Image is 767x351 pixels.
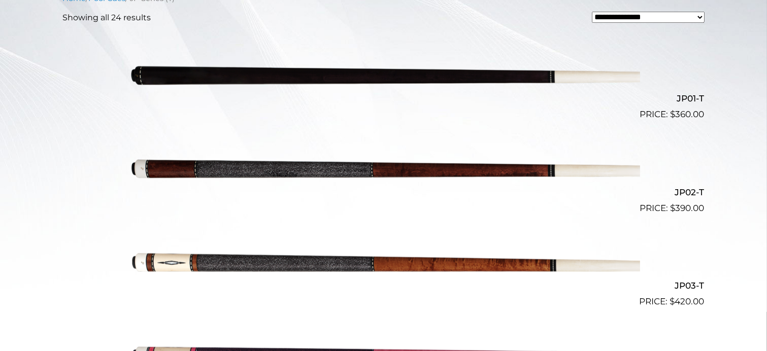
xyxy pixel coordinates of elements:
a: JP03-T $420.00 [63,219,705,308]
a: JP01-T $360.00 [63,32,705,121]
h2: JP02-T [63,183,705,201]
img: JP02-T [127,125,640,210]
select: Shop order [592,12,705,23]
span: $ [671,203,676,213]
bdi: 390.00 [671,203,705,213]
h2: JP01-T [63,89,705,108]
img: JP01-T [127,32,640,117]
a: JP02-T $390.00 [63,125,705,215]
span: $ [670,296,675,306]
p: Showing all 24 results [63,12,151,24]
bdi: 360.00 [671,109,705,119]
bdi: 420.00 [670,296,705,306]
h2: JP03-T [63,276,705,295]
img: JP03-T [127,219,640,304]
span: $ [671,109,676,119]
